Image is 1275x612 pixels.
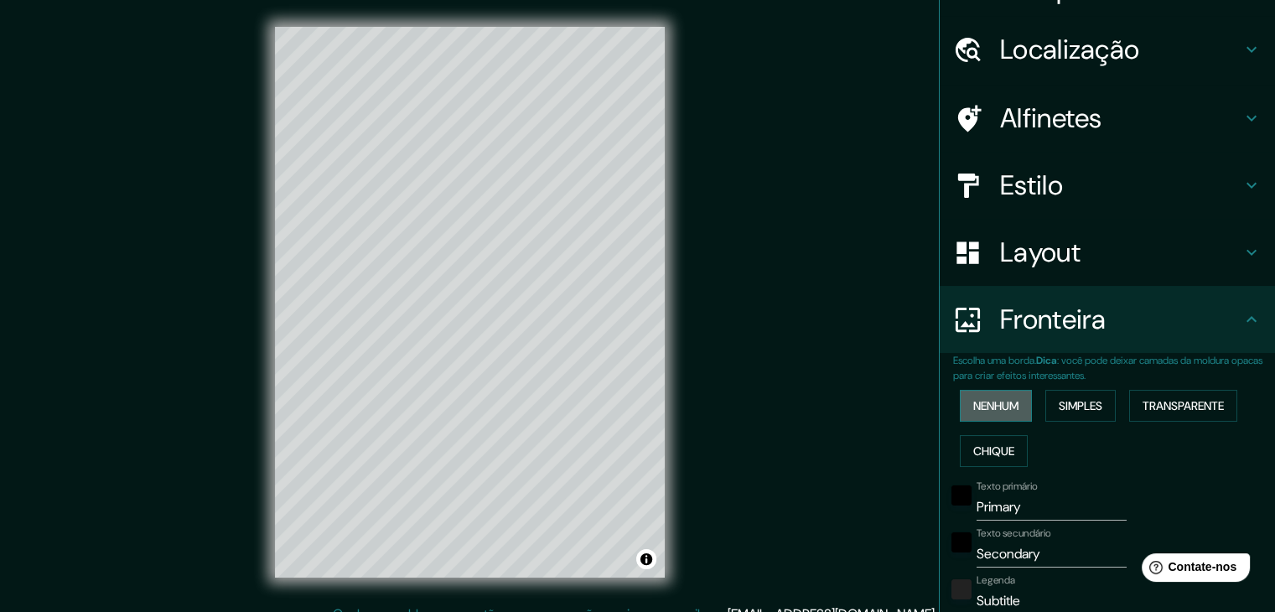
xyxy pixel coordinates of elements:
[1126,547,1257,594] iframe: Iniciador de widget de ajuda
[977,480,1038,493] font: Texto primário
[940,16,1275,83] div: Localização
[973,398,1018,413] font: Nenhum
[1000,235,1081,270] font: Layout
[1045,390,1116,422] button: Simples
[977,526,1051,540] font: Texto secundário
[1000,32,1139,67] font: Localização
[953,354,1036,367] font: Escolha uma borda.
[1000,101,1102,136] font: Alfinetes
[1059,398,1102,413] font: Simples
[951,532,972,552] button: preto
[951,485,972,506] button: preto
[1036,354,1057,367] font: Dica
[940,85,1275,152] div: Alfinetes
[940,286,1275,353] div: Fronteira
[973,443,1014,459] font: Chique
[951,579,972,599] button: cor-222222
[1143,398,1224,413] font: Transparente
[940,219,1275,286] div: Layout
[960,390,1032,422] button: Nenhum
[1129,390,1237,422] button: Transparente
[940,152,1275,219] div: Estilo
[1000,168,1063,203] font: Estilo
[953,354,1262,382] font: : você pode deixar camadas da moldura opacas para criar efeitos interessantes.
[1000,302,1107,337] font: Fronteira
[960,435,1028,467] button: Chique
[977,573,1015,587] font: Legenda
[636,549,656,569] button: Alternar atribuição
